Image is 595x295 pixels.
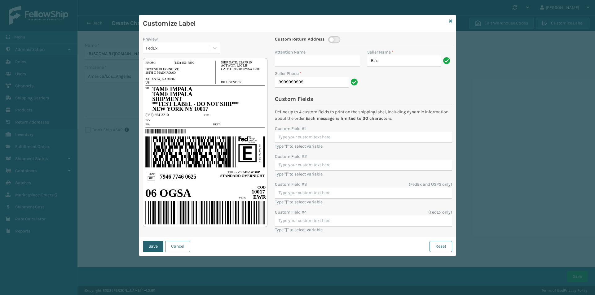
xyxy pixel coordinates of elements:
label: Custom Field #2 [275,153,307,160]
button: Cancel [165,241,190,252]
input: Type your custom text here [275,188,452,199]
label: Type "{" to select variable. [275,144,324,149]
label: Type "{" to select variable. [275,171,324,177]
label: (FedEx and USPS only) [409,181,452,188]
label: Seller Phone [275,70,302,77]
label: Type "{" to select variable. [275,199,324,205]
span: Custom Return Address [275,36,324,42]
button: Save [143,241,163,252]
label: Custom Field #3 [275,181,307,188]
input: Type your custom text here [275,160,452,171]
label: (FedEx only) [428,209,452,215]
button: Reset [430,241,452,252]
label: Custom Field #1 [275,125,306,132]
h4: Custom Fields [275,95,452,103]
label: Attention Name [275,49,306,55]
div: FedEx [146,45,209,51]
strong: Each message is limited to 30 characters. [306,116,392,121]
input: Type your custom text here [275,215,452,227]
img: Template-FedEx.3f085674.svg [143,58,267,227]
label: Type "{" to select variable. [275,227,324,232]
label: Custom Field #4 [275,209,307,215]
h3: Customize Label [143,19,447,28]
input: Type your custom text here [275,132,452,143]
label: Seller Name [367,49,394,55]
label: Preview [143,36,158,42]
span: Define up to 4 custom fields to print on the shipping label, including dynamic information about ... [275,109,448,121]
